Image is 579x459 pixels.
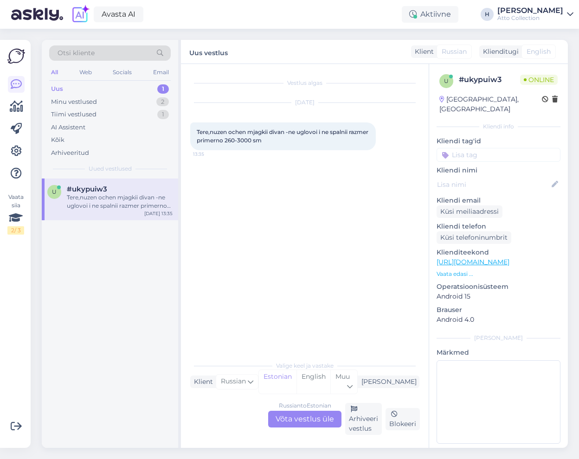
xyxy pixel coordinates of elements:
div: 2 / 3 [7,226,24,235]
div: English [296,370,330,394]
span: Russian [442,47,467,57]
span: 13:35 [193,151,228,158]
img: Askly Logo [7,47,25,65]
label: Uus vestlus [189,45,228,58]
div: Klient [190,377,213,387]
div: [GEOGRAPHIC_DATA], [GEOGRAPHIC_DATA] [439,95,542,114]
div: Arhiveeritud [51,148,89,158]
span: Muu [335,372,350,381]
a: [URL][DOMAIN_NAME] [437,258,509,266]
div: [DATE] [190,98,419,107]
p: Vaata edasi ... [437,270,560,278]
img: explore-ai [71,5,90,24]
a: [PERSON_NAME]Atto Collection [497,7,573,22]
div: Tiimi vestlused [51,110,96,119]
p: Brauser [437,305,560,315]
div: Email [151,66,171,78]
span: Russian [221,376,246,387]
div: 1 [157,110,169,119]
span: Uued vestlused [89,165,132,173]
p: Operatsioonisüsteem [437,282,560,292]
span: Otsi kliente [58,48,95,58]
div: Socials [111,66,134,78]
span: Online [520,75,558,85]
div: AI Assistent [51,123,85,132]
p: Kliendi nimi [437,166,560,175]
div: Aktiivne [402,6,458,23]
div: 1 [157,84,169,94]
div: Küsi meiliaadressi [437,205,502,218]
div: Klienditugi [479,47,519,57]
a: Avasta AI [94,6,143,22]
div: Web [77,66,94,78]
p: Klienditeekond [437,248,560,257]
div: Estonian [259,370,296,394]
span: #ukypuiw3 [67,185,107,193]
div: H [481,8,494,21]
div: [DATE] 13:35 [144,210,173,217]
div: [PERSON_NAME] [358,377,417,387]
span: Tere,nuzen ochen mjagkii divan -ne uglovoi i ne spalnii razmer primerno 260-3000 sm [197,128,370,144]
div: Kõik [51,135,64,145]
div: Arhiveeri vestlus [345,403,382,435]
div: Uus [51,84,63,94]
span: u [52,188,57,195]
div: Klient [411,47,434,57]
input: Lisa nimi [437,179,550,190]
div: [PERSON_NAME] [437,334,560,342]
div: Valige keel ja vastake [190,362,419,370]
div: [PERSON_NAME] [497,7,563,14]
div: Vaata siia [7,193,24,235]
div: Blokeeri [386,408,420,430]
p: Android 4.0 [437,315,560,325]
p: Kliendi email [437,196,560,205]
input: Lisa tag [437,148,560,162]
p: Kliendi tag'id [437,136,560,146]
div: Minu vestlused [51,97,97,107]
span: u [444,77,449,84]
div: Küsi telefoninumbrit [437,231,511,244]
div: Kliendi info [437,122,560,131]
p: Märkmed [437,348,560,357]
div: Atto Collection [497,14,563,22]
div: Vestlus algas [190,79,419,87]
p: Kliendi telefon [437,222,560,231]
div: Russian to Estonian [279,402,331,410]
div: All [49,66,60,78]
div: # ukypuiw3 [459,74,520,85]
div: Tere,nuzen ochen mjagkii divan -ne uglovoi i ne spalnii razmer primerno 260-3000 sm [67,193,173,210]
div: Võta vestlus üle [268,411,341,427]
p: Android 15 [437,292,560,301]
span: English [527,47,551,57]
div: 2 [156,97,169,107]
